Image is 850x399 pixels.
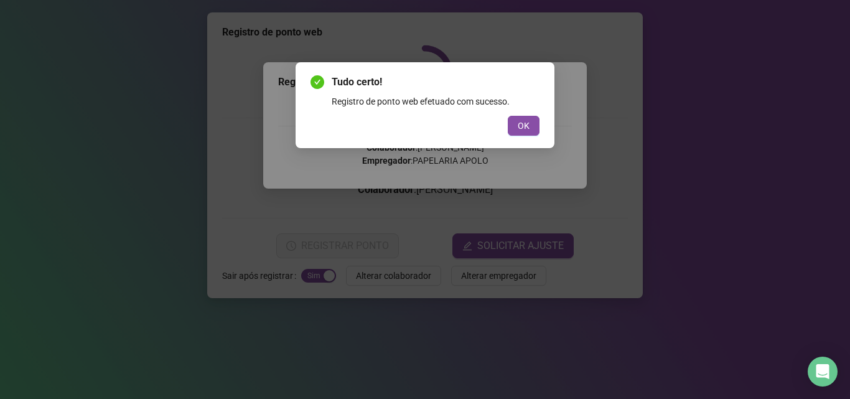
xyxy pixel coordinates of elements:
div: Registro de ponto web efetuado com sucesso. [332,95,539,108]
div: Open Intercom Messenger [808,357,838,387]
button: OK [508,116,539,136]
span: OK [518,119,530,133]
span: Tudo certo! [332,75,539,90]
span: check-circle [311,75,324,89]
